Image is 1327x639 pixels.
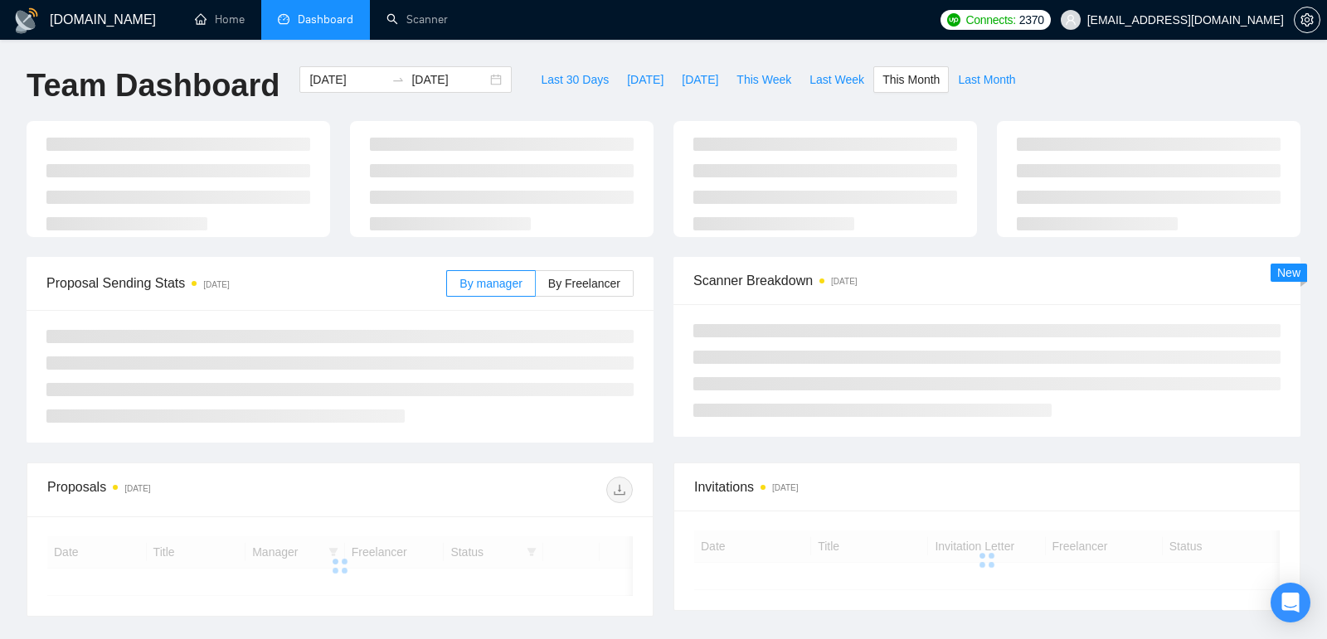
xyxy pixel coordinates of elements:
[13,7,40,34] img: logo
[736,70,791,89] span: This Week
[278,13,289,25] span: dashboard
[694,477,1280,497] span: Invitations
[309,70,385,89] input: Start date
[618,66,673,93] button: [DATE]
[727,66,800,93] button: This Week
[947,13,960,27] img: upwork-logo.png
[949,66,1024,93] button: Last Month
[203,280,229,289] time: [DATE]
[682,70,718,89] span: [DATE]
[693,270,1281,291] span: Scanner Breakdown
[46,273,446,293] span: Proposal Sending Stats
[27,66,279,105] h1: Team Dashboard
[809,70,864,89] span: Last Week
[298,12,353,27] span: Dashboard
[411,70,487,89] input: End date
[772,483,798,492] time: [DATE]
[459,277,522,290] span: By manager
[873,66,949,93] button: This Month
[1271,583,1310,622] div: Open Intercom Messenger
[391,73,405,86] span: to
[627,70,663,89] span: [DATE]
[965,11,1015,29] span: Connects:
[1065,14,1077,26] span: user
[391,73,405,86] span: swap-right
[882,70,940,89] span: This Month
[800,66,873,93] button: Last Week
[532,66,618,93] button: Last 30 Days
[1294,7,1320,33] button: setting
[1294,13,1320,27] a: setting
[195,12,245,27] a: homeHome
[1277,266,1300,279] span: New
[673,66,727,93] button: [DATE]
[548,277,620,290] span: By Freelancer
[958,70,1015,89] span: Last Month
[831,277,857,286] time: [DATE]
[386,12,448,27] a: searchScanner
[541,70,609,89] span: Last 30 Days
[47,477,340,503] div: Proposals
[124,484,150,493] time: [DATE]
[1019,11,1044,29] span: 2370
[1295,13,1320,27] span: setting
